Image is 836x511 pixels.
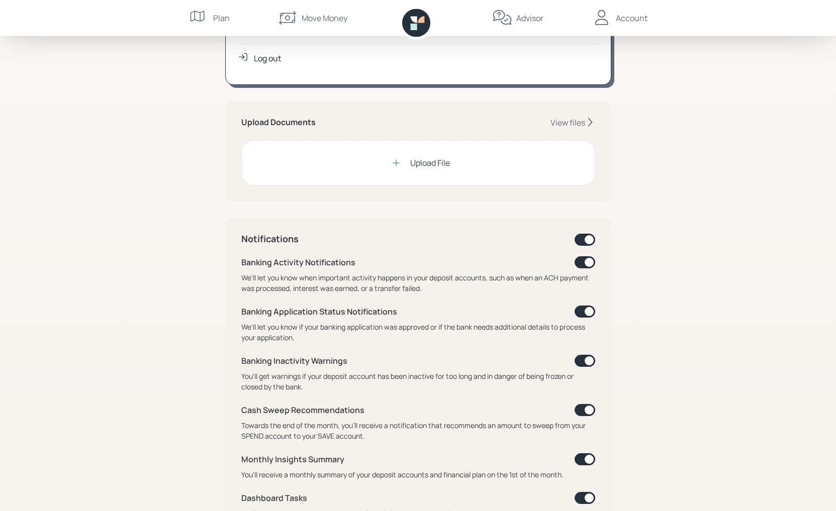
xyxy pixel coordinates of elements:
[550,118,585,129] div: View files
[241,454,344,466] div: Monthly Insights Summary
[241,355,347,367] div: Banking Inactivity Warnings
[241,492,307,504] div: Dashboard Tasks
[241,322,595,343] div: We'll let you know if your banking application was approved or if the bank needs additional detai...
[241,234,299,245] h4: Notifications
[241,371,595,392] div: You'll get warnings if your deposit account has been inactive for too long and in danger of being...
[254,53,281,65] div: Log out
[410,157,450,169] div: Upload File
[516,12,543,24] div: Advisor
[241,470,595,480] div: You'll receive a monthly summary of your deposit accounts and financial plan on the 1st of the mo...
[616,12,647,24] div: Account
[302,12,347,24] div: Move Money
[241,257,355,269] div: Banking Activity Notifications
[241,118,316,128] h5: Upload Documents
[241,306,397,318] div: Banking Application Status Notifications
[241,421,595,442] div: Towards the end of the month, you'll receive a notification that recommends an amount to sweep fr...
[213,12,230,24] div: Plan
[241,273,595,294] div: We'll let you know when important activity happens in your deposit accounts, such as when an ACH ...
[241,404,364,417] div: Cash Sweep Recommendations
